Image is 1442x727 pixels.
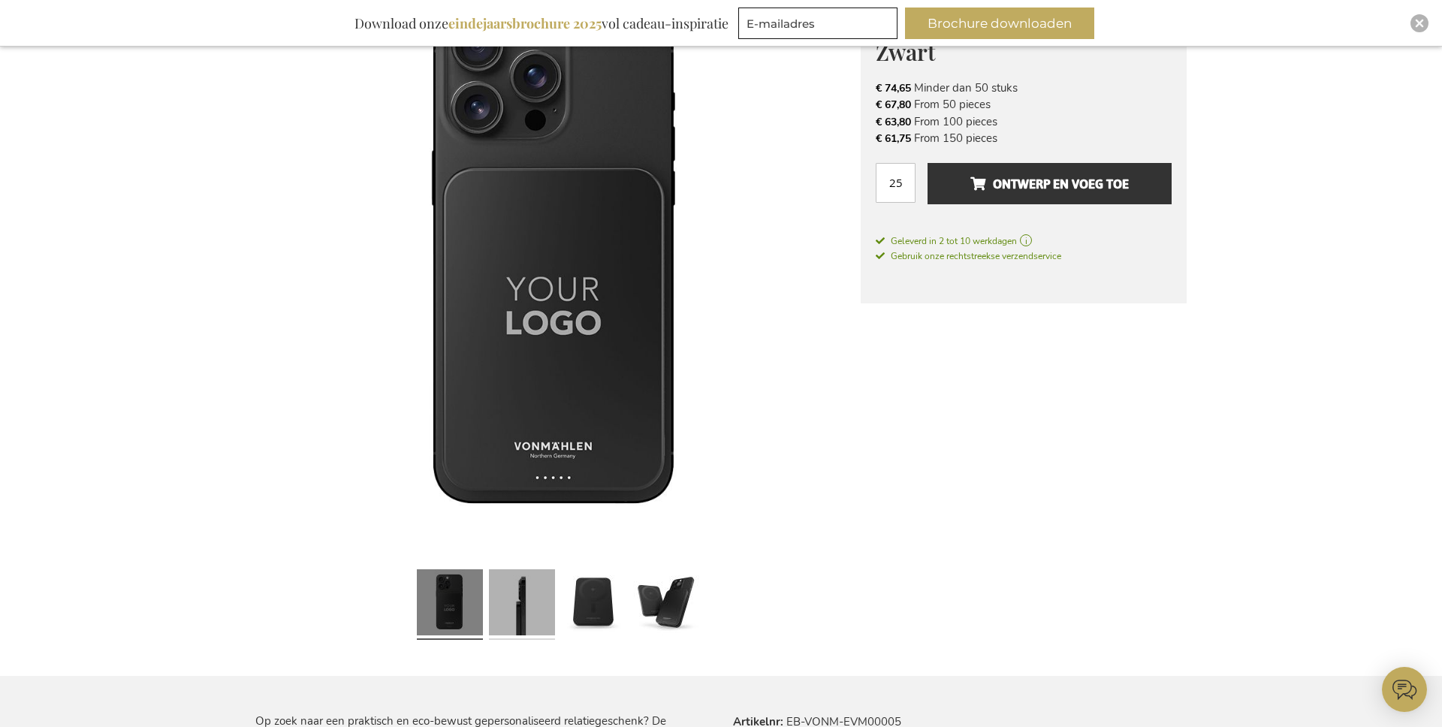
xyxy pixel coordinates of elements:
span: Gebruik onze rechtstreekse verzendservice [876,250,1061,262]
input: E-mailadres [738,8,897,39]
div: Close [1410,14,1428,32]
li: Minder dan 50 stuks [876,80,1172,96]
input: Aantal [876,163,916,203]
a: Vonmählen Evergreen Mag Magnetische Powerbank - Zwart [561,563,627,646]
a: Vonmählen Evergreen Mag Magnetische Powerbank - Zwart [417,563,483,646]
form: marketing offers and promotions [738,8,902,44]
span: € 63,80 [876,115,911,129]
span: € 61,75 [876,131,911,146]
iframe: belco-activator-frame [1382,667,1427,712]
li: From 100 pieces [876,113,1172,130]
b: eindejaarsbrochure 2025 [448,14,602,32]
span: Ontwerp en voeg toe [970,172,1129,196]
div: Download onze vol cadeau-inspiratie [348,8,735,39]
img: Close [1415,19,1424,28]
a: Vonmählen Evergreen Mag Magnetische Powerbank - Zwart [633,563,699,646]
li: From 50 pieces [876,96,1172,113]
button: Ontwerp en voeg toe [928,163,1172,204]
a: Vonmählen Evergreen Mag Magnetische Powerbank - Zwart [489,563,555,646]
a: Gebruik onze rechtstreekse verzendservice [876,248,1061,263]
button: Brochure downloaden [905,8,1094,39]
li: From 150 pieces [876,130,1172,146]
span: € 67,80 [876,98,911,112]
span: € 74,65 [876,81,911,95]
a: Geleverd in 2 tot 10 werkdagen [876,234,1172,248]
